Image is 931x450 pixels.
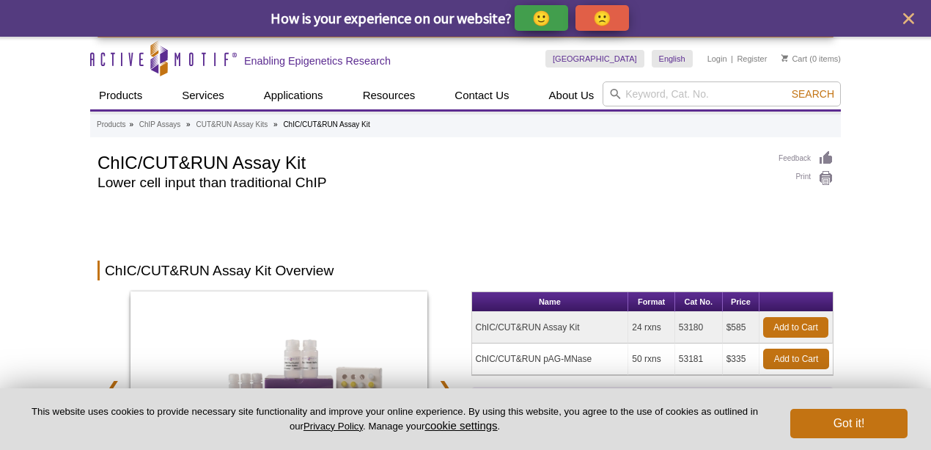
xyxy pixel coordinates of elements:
[244,54,391,68] h2: Enabling Epigenetics Research
[781,54,788,62] img: Your Cart
[790,409,908,438] button: Got it!
[23,405,766,433] p: This website uses cookies to provide necessary site functionality and improve your online experie...
[173,81,233,109] a: Services
[429,371,460,404] a: ❯
[763,317,828,338] a: Add to Cart
[446,81,518,109] a: Contact Us
[97,176,764,189] h2: Lower cell input than traditional ChIP
[723,312,759,344] td: $585
[881,400,916,435] iframe: Intercom live chat
[763,349,829,369] a: Add to Cart
[424,419,497,432] button: cookie settings
[196,118,268,131] a: CUT&RUN Assay Kits
[723,344,759,375] td: $335
[354,81,424,109] a: Resources
[628,312,674,344] td: 24 rxns
[779,150,834,167] a: Feedback
[540,81,603,109] a: About Us
[675,292,723,312] th: Cat No.
[792,88,834,100] span: Search
[652,50,693,68] a: English
[472,344,629,375] td: ChIC/CUT&RUN pAG-MNase
[532,9,551,27] p: 🙂
[628,344,674,375] td: 50 rxns
[731,50,733,68] li: |
[472,312,629,344] td: ChIC/CUT&RUN Assay Kit
[628,292,674,312] th: Format
[723,292,759,312] th: Price
[787,87,839,101] button: Search
[675,344,723,375] td: 53181
[90,81,151,109] a: Products
[273,120,278,128] li: »
[707,54,727,64] a: Login
[737,54,767,64] a: Register
[781,54,807,64] a: Cart
[97,150,764,173] h1: ChIC/CUT&RUN Assay Kit
[271,9,512,27] span: How is your experience on our website?
[781,50,841,68] li: (0 items)
[545,50,644,68] a: [GEOGRAPHIC_DATA]
[675,312,723,344] td: 53180
[139,118,181,131] a: ChIP Assays
[779,170,834,186] a: Print
[283,120,369,128] li: ChIC/CUT&RUN Assay Kit
[186,120,191,128] li: »
[593,9,611,27] p: 🙁
[899,10,918,28] button: close
[303,421,363,432] a: Privacy Policy
[97,261,834,280] h2: ChIC/CUT&RUN Assay Kit Overview
[97,371,129,404] a: ❮
[255,81,332,109] a: Applications
[472,292,629,312] th: Name
[97,118,125,131] a: Products
[129,120,133,128] li: »
[603,81,841,106] input: Keyword, Cat. No.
